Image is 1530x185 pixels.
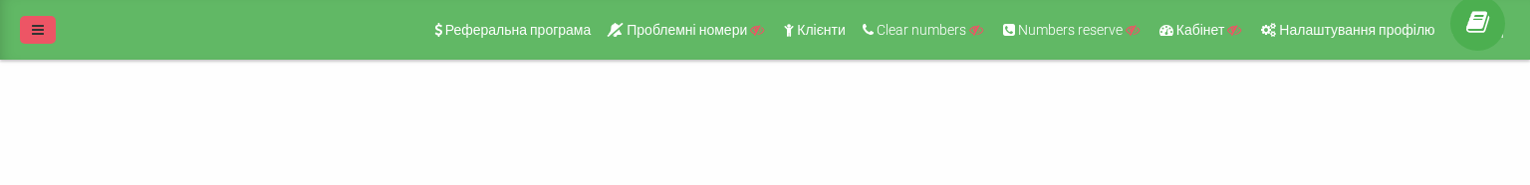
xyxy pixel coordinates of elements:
span: Кабінет [1176,22,1225,38]
span: Numbers reserve [1018,22,1123,38]
span: Проблемні номери [627,22,747,38]
span: Налаштування профілю [1279,22,1434,38]
span: Реферальна програма [445,22,592,38]
span: Клієнти [797,22,846,38]
span: Clear numbers [877,22,966,38]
